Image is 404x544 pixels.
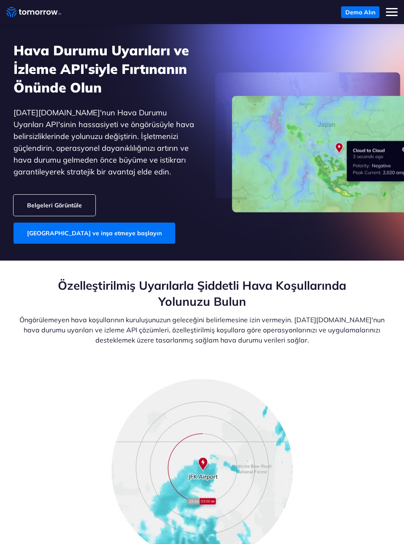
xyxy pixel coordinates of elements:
a: Demo Alın [341,6,380,18]
a: Belgeleri Görüntüle [14,195,95,216]
font: Demo Alın [345,8,375,16]
font: Belgeleri Görüntüle [27,201,82,209]
font: [DATE][DOMAIN_NAME]'nun Hava Durumu Uyarıları API'sinin hassasiyeti ve öngörüsüyle hava belirsizl... [14,108,194,177]
a: Ana bağlantı [6,6,61,19]
font: Öngörülemeyen hava koşullarının kuruluşunuzun geleceğini belirlemesine izin vermeyin. [DATE][DOMA... [19,316,385,344]
img: Group-40398.png [120,432,234,508]
button: Mobil menüyü aç/kapat [386,6,398,18]
font: Hava Durumu Uyarıları ve İzleme API'siyle Fırtınanın Önünde Olun [14,42,189,96]
font: Özelleştirilmiş Uyarılarla Şiddetli Hava Koşullarında Yolunuzu Bulun [58,278,346,309]
a: [GEOGRAPHIC_DATA] ve inşa etmeye başlayın [14,223,175,244]
font: [GEOGRAPHIC_DATA] ve inşa etmeye başlayın [27,229,162,237]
